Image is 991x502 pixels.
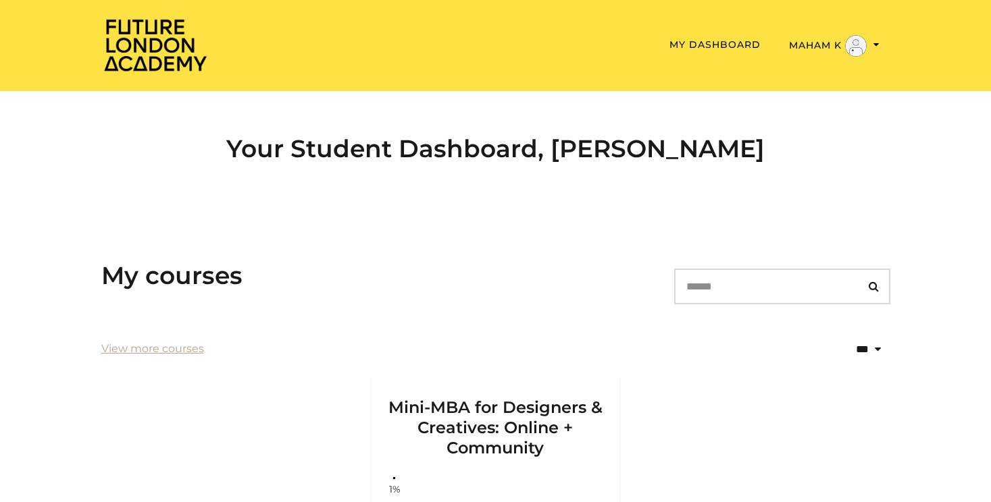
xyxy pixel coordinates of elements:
[101,134,890,163] h2: Your Student Dashboard, [PERSON_NAME]
[372,376,620,474] a: Mini-MBA for Designers & Creatives: Online + Community
[101,18,209,72] img: Home Page
[379,482,411,497] span: 1%
[812,333,890,365] select: status
[101,261,243,290] h3: My courses
[388,376,604,458] h3: Mini-MBA for Designers & Creatives: Online + Community
[101,341,204,357] a: View more courses
[785,34,884,57] button: Toggle menu
[669,38,761,51] a: My Dashboard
